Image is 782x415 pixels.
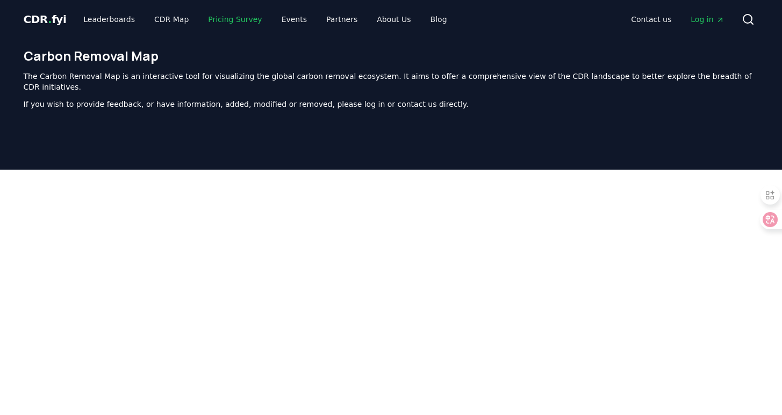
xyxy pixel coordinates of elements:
[199,10,270,29] a: Pricing Survey
[24,71,759,92] p: The Carbon Removal Map is an interactive tool for visualizing the global carbon removal ecosystem...
[622,10,680,29] a: Contact us
[368,10,419,29] a: About Us
[318,10,366,29] a: Partners
[75,10,144,29] a: Leaderboards
[48,13,52,26] span: .
[24,13,67,26] span: CDR fyi
[146,10,197,29] a: CDR Map
[682,10,733,29] a: Log in
[24,47,759,64] h1: Carbon Removal Map
[622,10,733,29] nav: Main
[422,10,456,29] a: Blog
[24,99,759,110] p: If you wish to provide feedback, or have information, added, modified or removed, please log in o...
[691,14,724,25] span: Log in
[273,10,315,29] a: Events
[75,10,455,29] nav: Main
[24,12,67,27] a: CDR.fyi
